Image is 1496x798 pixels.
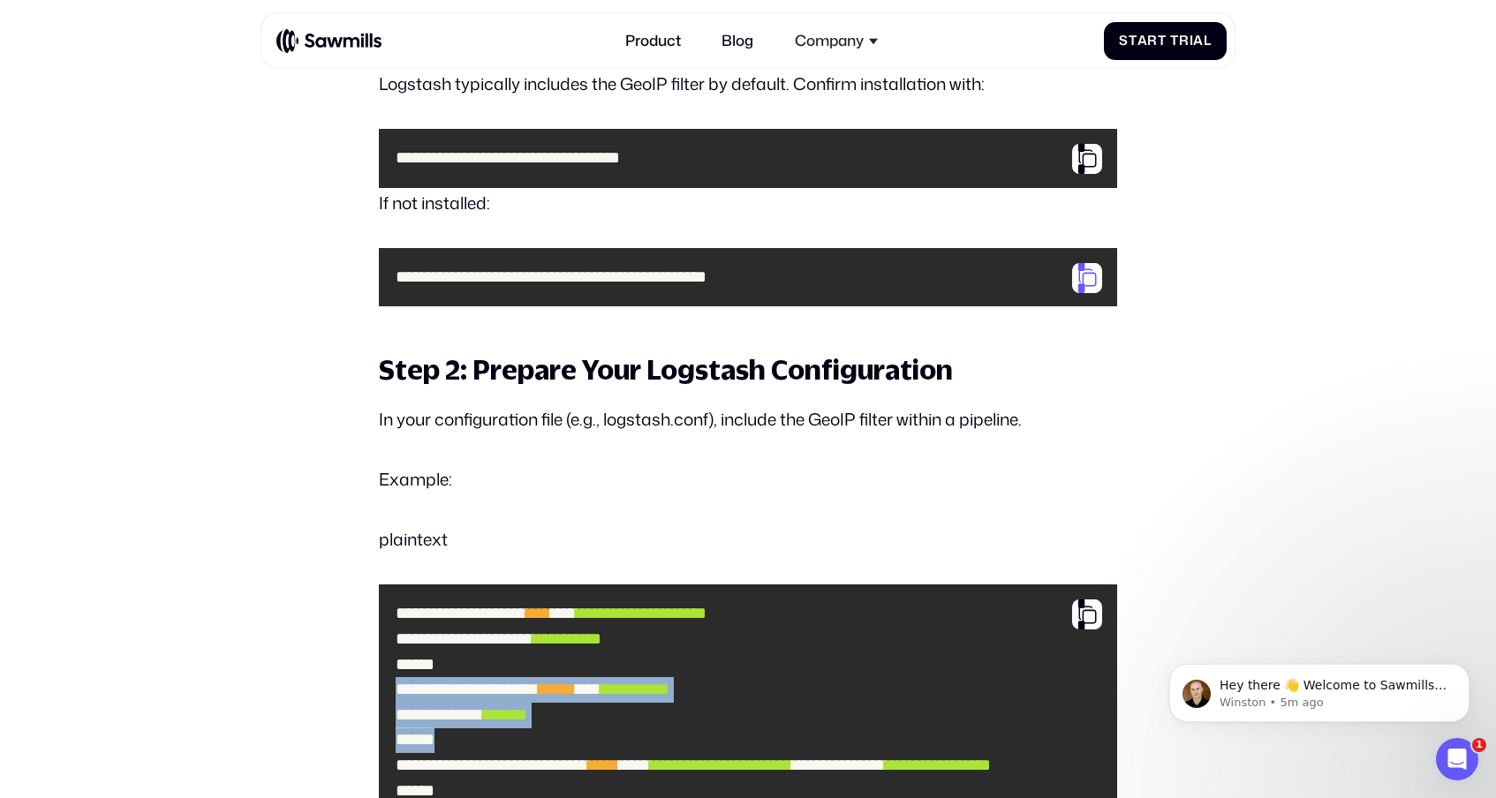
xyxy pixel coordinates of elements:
[379,69,1117,99] p: Logstash typically includes the GeoIP filter by default. Confirm installation with:
[1193,33,1204,49] span: a
[1179,33,1190,49] span: r
[1137,33,1148,49] span: a
[783,20,889,61] div: Company
[379,353,953,385] strong: Step 2: Prepare Your Logstash Configuration
[711,20,765,61] a: Blog
[1170,33,1179,49] span: T
[1129,33,1137,49] span: t
[1119,33,1129,49] span: S
[1190,33,1194,49] span: i
[795,32,864,49] div: Company
[1143,627,1496,750] iframe: Intercom notifications message
[1158,33,1167,49] span: t
[379,464,1117,494] p: Example:
[1104,22,1227,60] a: StartTrial
[379,188,1117,218] p: If not installed:
[1472,738,1486,752] span: 1
[1436,738,1478,780] iframe: Intercom live chat
[1147,33,1158,49] span: r
[379,404,1117,434] p: In your configuration file (e.g., logstash.conf), include the GeoIP filter within a pipeline.
[379,524,1117,554] p: plaintext
[614,20,691,61] a: Product
[1204,33,1212,49] span: l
